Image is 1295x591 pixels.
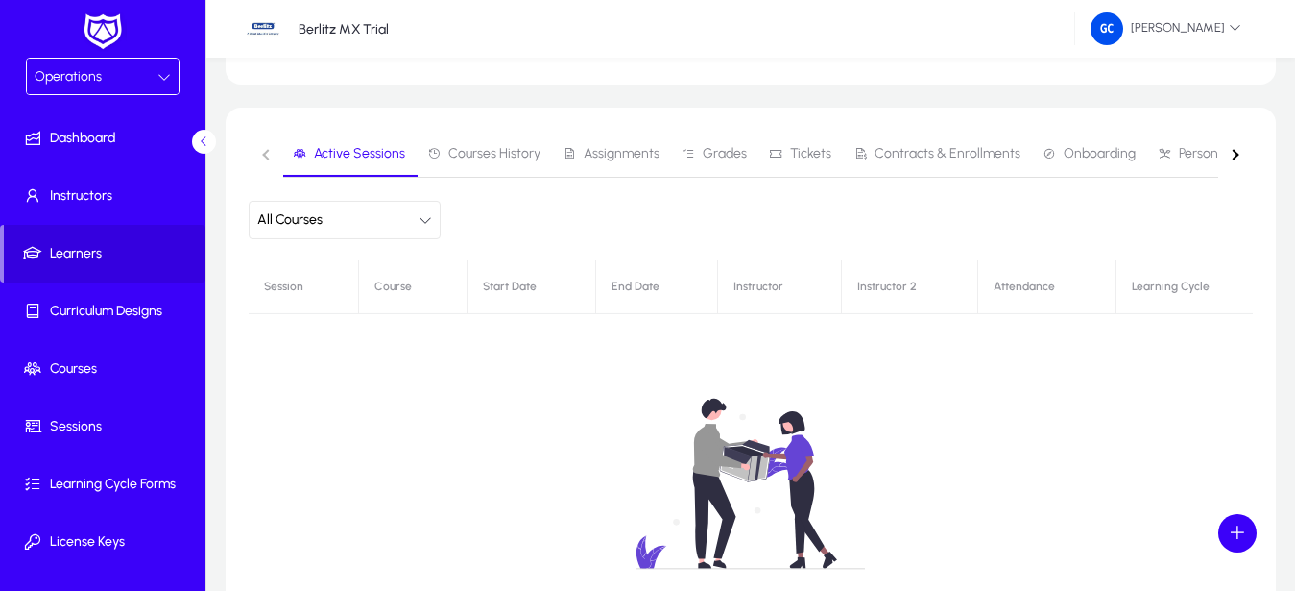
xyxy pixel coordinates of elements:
span: Onboarding [1064,147,1136,160]
span: Sessions [4,417,209,436]
img: 27.jpg [245,11,281,47]
span: Courses History [448,147,540,160]
span: Contracts & Enrollments [875,147,1020,160]
p: Berlitz MX Trial [299,21,389,37]
span: Learners [4,244,205,263]
a: Sessions [4,398,209,456]
a: Dashboard [4,110,209,167]
a: Learning Cycle Forms [4,456,209,513]
span: All Courses [257,201,323,239]
span: Operations [35,68,102,85]
a: License Keys [4,513,209,571]
span: Curriculum Designs [4,302,209,321]
span: Learning Cycle Forms [4,475,209,494]
button: [PERSON_NAME] [1075,12,1257,46]
a: Instructors [4,167,209,225]
span: Active Sessions [314,147,405,160]
span: Dashboard [4,129,209,148]
span: Grades [703,147,747,160]
span: Courses [4,359,209,379]
span: License Keys [4,532,209,552]
a: Curriculum Designs [4,283,209,340]
img: 214.png [1091,12,1123,45]
span: [PERSON_NAME] [1091,12,1241,45]
span: Instructors [4,186,209,206]
img: white-logo.png [79,12,127,52]
span: Assignments [584,147,659,160]
a: Courses [4,340,209,398]
span: Tickets [790,147,831,160]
